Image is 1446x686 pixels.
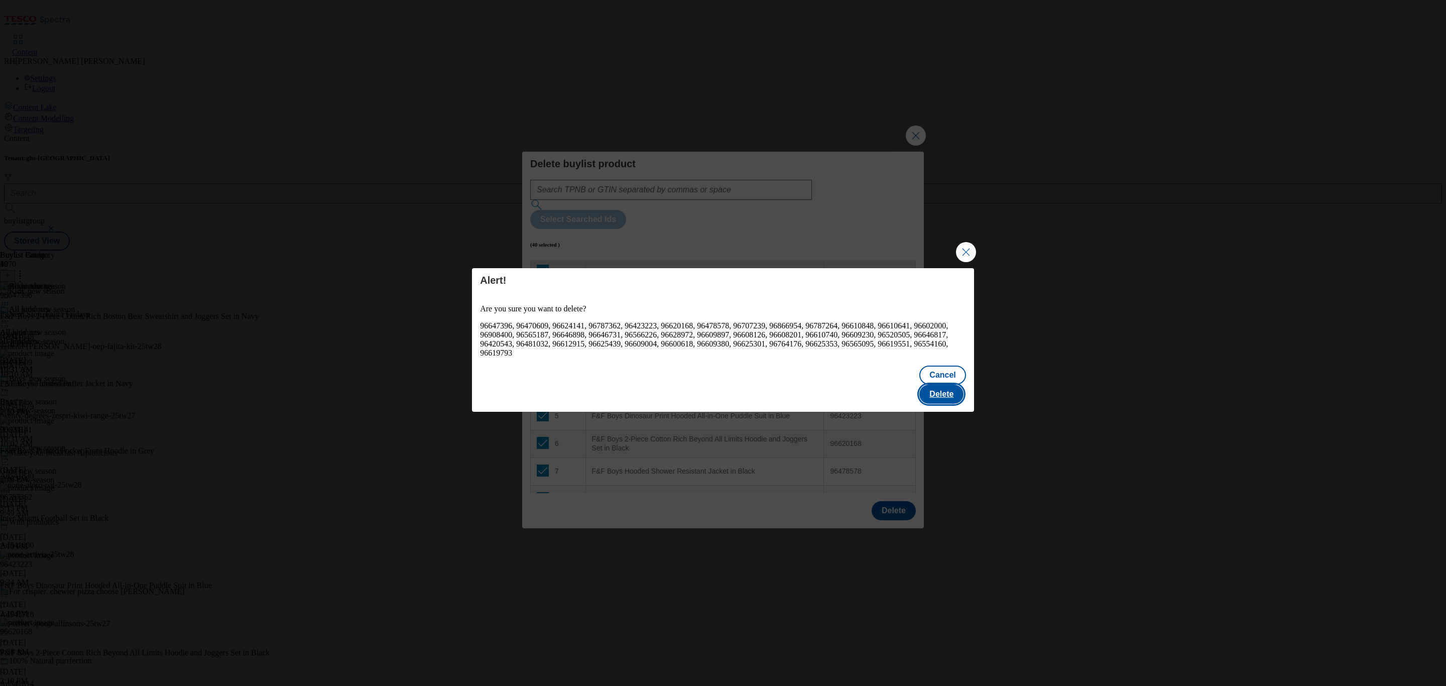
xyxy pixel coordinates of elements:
div: Modal [472,268,974,412]
p: Are you sure you want to delete? [480,304,966,313]
button: Delete [919,385,963,404]
button: Cancel [919,366,966,385]
button: Close Modal [956,242,976,262]
h4: Alert! [480,274,966,286]
div: 96647396, 96470609, 96624141, 96787362, 96423223, 96620168, 96478578, 96707239, 96866954, 9678726... [480,321,966,358]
